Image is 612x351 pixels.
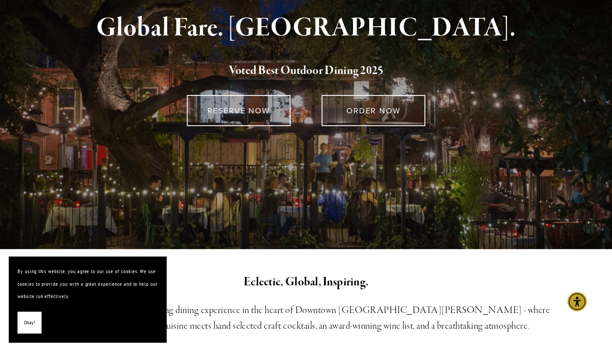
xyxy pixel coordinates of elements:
[59,302,553,334] h3: An unparalleled award-winning dining experience in the heart of Downtown [GEOGRAPHIC_DATA][PERSON...
[24,316,35,329] span: Okay!
[96,11,516,45] strong: Global Fare. [GEOGRAPHIC_DATA].
[17,265,157,303] p: By using this website, you agree to our use of cookies. We use cookies to provide you with a grea...
[9,256,166,342] section: Cookie banner
[187,95,290,126] a: RESERVE NOW
[17,312,42,334] button: Okay!
[567,292,587,311] div: Accessibility Menu
[228,63,378,80] a: Voted Best Outdoor Dining 202
[59,273,553,291] h2: Eclectic, Global, Inspiring.
[59,62,553,80] h2: 5
[322,95,425,126] a: ORDER NOW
